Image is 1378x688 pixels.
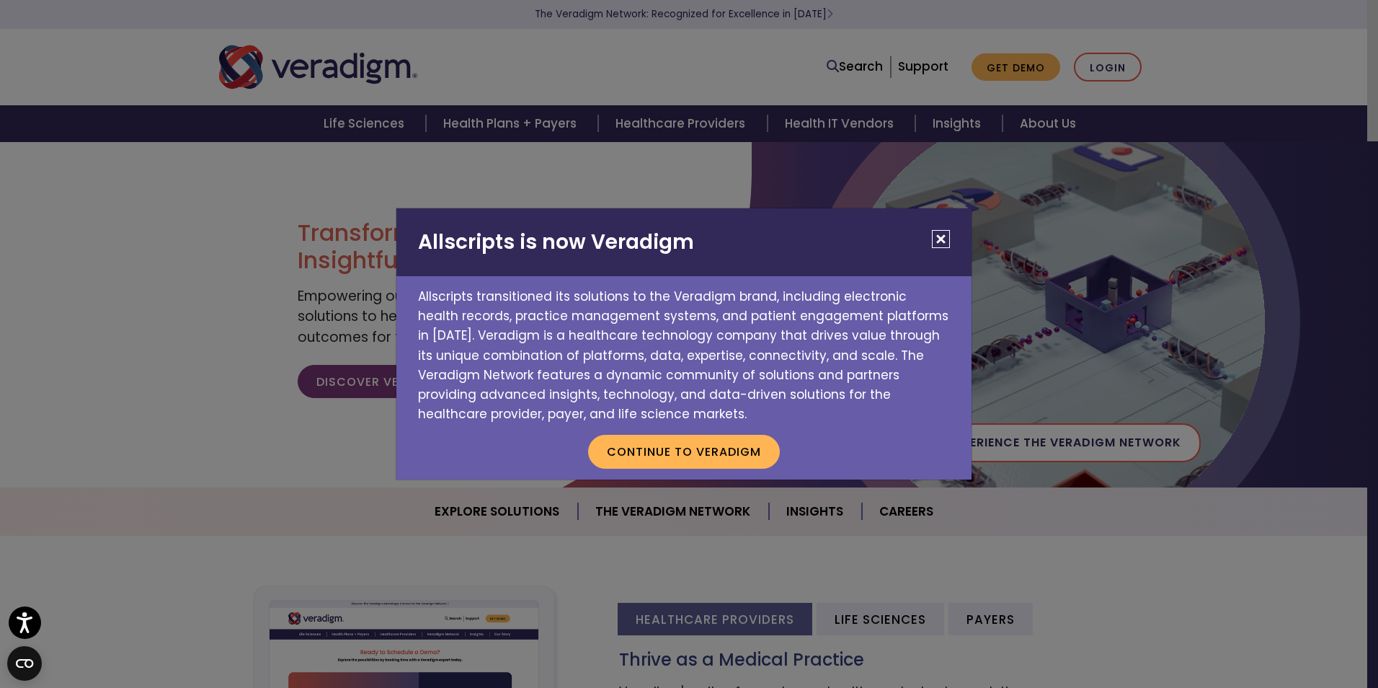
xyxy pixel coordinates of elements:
[588,435,780,468] button: Continue to Veradigm
[932,230,950,248] button: Close
[396,208,972,276] h2: Allscripts is now Veradigm
[396,276,972,424] p: Allscripts transitioned its solutions to the Veradigm brand, including electronic health records,...
[7,646,42,681] button: Open CMP widget
[1101,584,1361,671] iframe: Drift Chat Widget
